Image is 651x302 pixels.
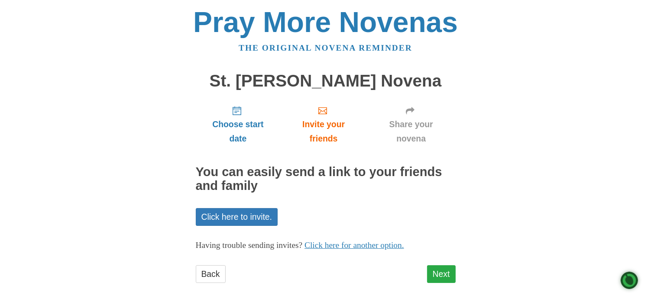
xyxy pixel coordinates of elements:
[196,241,303,250] span: Having trouble sending invites?
[427,265,456,283] a: Next
[367,99,456,150] a: Share your novena
[196,99,281,150] a: Choose start date
[196,165,456,193] h2: You can easily send a link to your friends and family
[193,6,458,38] a: Pray More Novenas
[196,265,226,283] a: Back
[289,117,358,146] span: Invite your friends
[196,72,456,90] h1: St. [PERSON_NAME] Novena
[280,99,366,150] a: Invite your friends
[239,43,412,52] a: The original novena reminder
[304,241,404,250] a: Click here for another option.
[204,117,272,146] span: Choose start date
[196,208,278,226] a: Click here to invite.
[376,117,447,146] span: Share your novena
